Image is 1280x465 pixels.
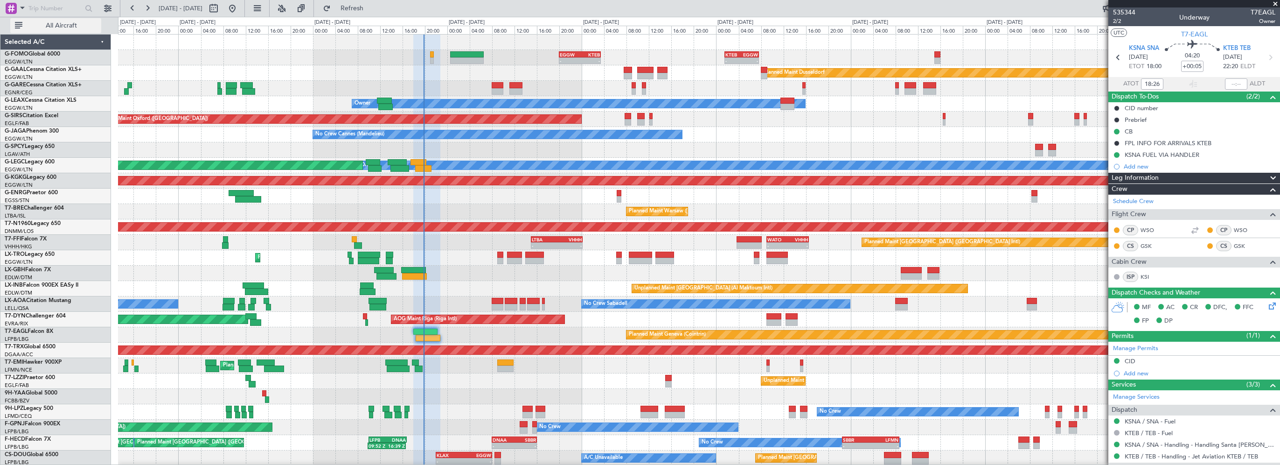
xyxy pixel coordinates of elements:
[560,58,580,63] div: -
[120,19,156,27] div: [DATE] - [DATE]
[5,444,29,451] a: LFPB/LBG
[1164,317,1173,326] span: DP
[1125,441,1275,449] a: KSNA / SNA - Handling - Handling Santa [PERSON_NAME] KSNA - [GEOGRAPHIC_DATA]
[725,52,742,57] div: KTEB
[355,97,370,111] div: Owner
[5,390,57,396] a: 9H-YAAGlobal 5000
[380,26,403,34] div: 12:00
[702,436,723,450] div: No Crew
[5,190,58,196] a: G-ENRGPraetor 600
[1243,303,1253,312] span: FFC
[767,243,788,248] div: -
[5,74,33,81] a: EGGW/LTN
[1142,303,1151,312] span: MF
[5,98,25,103] span: G-LEAX
[871,437,899,443] div: LFMN
[464,458,491,464] div: -
[5,113,58,119] a: G-SIRSCitation Excel
[387,443,405,449] div: 16:39 Z
[5,282,23,288] span: LX-INB
[178,26,201,34] div: 00:00
[5,298,71,303] a: LX-AOACitation Mustang
[537,26,559,34] div: 16:00
[1112,380,1136,390] span: Services
[559,26,582,34] div: 20:00
[5,351,33,358] a: DGAA/ACC
[388,437,406,443] div: DNAA
[1213,303,1227,312] span: DFC,
[5,175,27,180] span: G-KGKG
[28,1,82,15] input: Trip Number
[582,26,604,34] div: 00:00
[1129,44,1159,53] span: KSNA SNA
[5,236,47,242] a: T7-FFIFalcon 7X
[5,205,24,211] span: T7-BRE
[447,26,470,34] div: 00:00
[1125,127,1133,135] div: CB
[133,26,156,34] div: 16:00
[1052,26,1075,34] div: 12:00
[5,221,61,226] a: T7-N1960Legacy 650
[10,18,101,33] button: All Aircraft
[5,298,26,303] span: LX-AOA
[5,344,56,350] a: T7-TRXGlobal 6500
[764,66,825,80] div: Planned Maint Dusseldorf
[5,305,29,312] a: LELL/QSA
[5,344,24,350] span: T7-TRX
[137,436,284,450] div: Planned Maint [GEOGRAPHIC_DATA] ([GEOGRAPHIC_DATA])
[806,26,828,34] div: 16:00
[514,443,536,449] div: -
[532,243,557,248] div: -
[1141,273,1162,281] a: KSI
[940,26,963,34] div: 16:00
[180,19,216,27] div: [DATE] - [DATE]
[24,22,98,29] span: All Aircraft
[1125,417,1176,425] a: KSNA / SNA - Fuel
[787,243,808,248] div: -
[1112,331,1134,342] span: Permits
[1112,209,1146,220] span: Flight Crew
[1250,79,1265,89] span: ALDT
[319,1,375,16] button: Refresh
[5,397,29,404] a: FCBB/BZV
[1240,62,1255,71] span: ELDT
[5,89,33,96] a: EGNR/CEG
[156,26,178,34] div: 20:00
[369,437,388,443] div: LFPB
[1113,7,1135,17] span: 535344
[5,452,58,458] a: CS-DOUGlobal 6500
[515,26,537,34] div: 12:00
[5,313,66,319] a: T7-DYNChallenger 604
[694,26,716,34] div: 20:00
[425,26,447,34] div: 20:00
[5,82,26,88] span: G-GARE
[5,182,33,189] a: EGGW/LTN
[111,26,133,34] div: 12:00
[1223,53,1242,62] span: [DATE]
[851,26,873,34] div: 00:00
[1113,393,1160,402] a: Manage Services
[1125,139,1211,147] div: FPL INFO FOR ARRIVALS KTEB
[1125,357,1135,365] div: CID
[767,237,788,242] div: WATO
[5,166,33,173] a: EGGW/LTN
[1113,344,1158,353] a: Manage Permits
[1181,29,1208,39] span: T7-EAGL
[268,26,291,34] div: 16:00
[369,443,387,449] div: 09:52 Z
[5,421,60,427] a: F-GPNJFalcon 900EX
[5,98,77,103] a: G-LEAXCessna Citation XLS
[5,359,23,365] span: T7-EMI
[258,251,405,265] div: Planned Maint [GEOGRAPHIC_DATA] ([GEOGRAPHIC_DATA])
[1225,78,1247,90] input: --:--
[716,26,738,34] div: 00:00
[580,58,600,63] div: -
[492,26,515,34] div: 08:00
[1234,226,1255,234] a: WSO
[604,26,626,34] div: 04:00
[437,452,464,458] div: KLAX
[532,237,557,242] div: LTBA
[5,51,60,57] a: G-FOMOGlobal 6000
[335,26,358,34] div: 04:00
[201,26,223,34] div: 04:00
